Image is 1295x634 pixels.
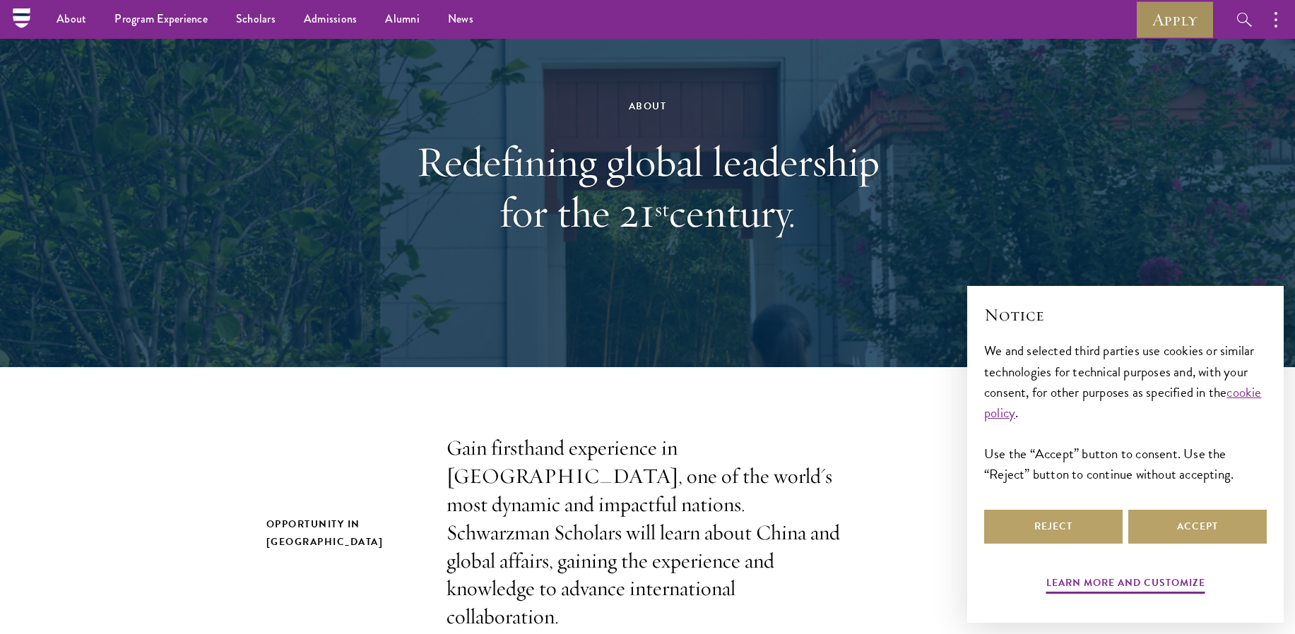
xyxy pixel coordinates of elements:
button: Learn more and customize [1046,574,1205,596]
a: cookie policy [984,382,1262,423]
div: We and selected third parties use cookies or similar technologies for technical purposes and, wit... [984,340,1267,484]
button: Reject [984,510,1123,544]
p: Gain firsthand experience in [GEOGRAPHIC_DATA], one of the world's most dynamic and impactful nat... [447,434,849,631]
sup: st [655,196,669,222]
div: About [404,97,892,115]
button: Accept [1128,510,1267,544]
h2: Notice [984,303,1267,327]
h1: Redefining global leadership for the 21 century. [404,136,892,238]
h2: Opportunity in [GEOGRAPHIC_DATA] [266,515,418,551]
